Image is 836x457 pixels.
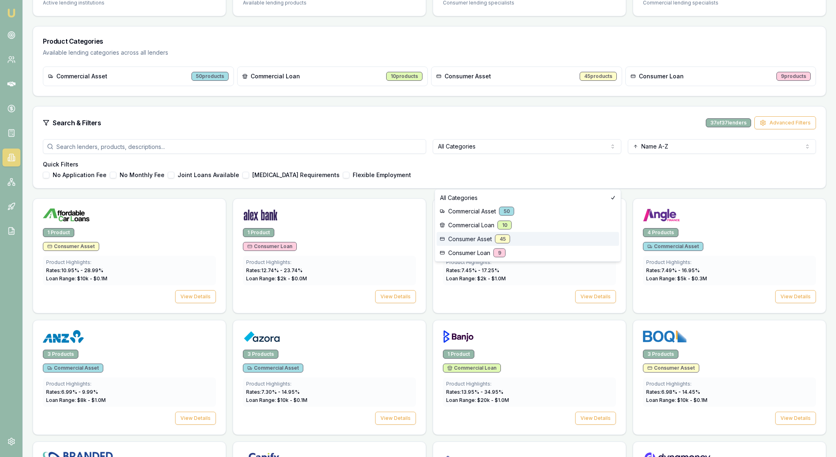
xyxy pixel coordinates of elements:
[448,221,494,229] span: Commercial Loan
[495,235,510,244] div: 45
[494,248,506,257] div: 9
[448,207,496,215] span: Commercial Asset
[448,249,490,257] span: Consumer Loan
[448,235,492,243] span: Consumer Asset
[499,207,514,216] div: 50
[440,194,478,202] span: All Categories
[498,221,512,230] div: 10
